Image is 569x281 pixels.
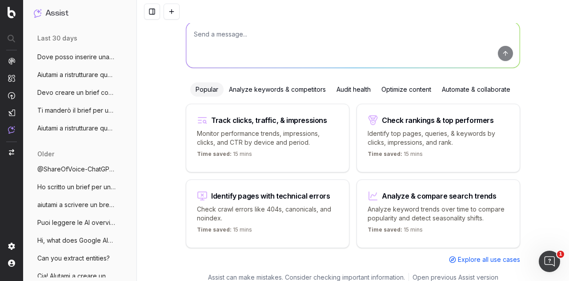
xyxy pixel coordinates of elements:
img: Assist [34,9,42,17]
button: Assist [34,7,126,20]
button: Ti manderò il brief per un nuovo articol [30,103,130,118]
button: aiutami a scrivere un breve paragrafo pe [30,198,130,212]
img: Switch project [9,149,14,155]
span: Explore all use cases [458,255,520,264]
div: Automate & collaborate [437,82,516,97]
img: Studio [8,109,15,116]
div: Identify pages with technical errors [211,192,330,200]
span: Hi, what does Google AIMode respond if y [37,236,116,245]
span: last 30 days [37,34,77,43]
span: Ho scritto un brief per un articolo di S [37,183,116,191]
span: Aiutami a ristrutturare questo articolo [37,70,116,79]
div: Optimize content [376,82,437,97]
img: Analytics [8,57,15,65]
img: Setting [8,243,15,250]
div: Track clicks, traffic, & impressions [211,117,327,124]
span: Time saved: [368,151,402,157]
span: Dove posso inserire una info per rispond [37,53,116,61]
span: Puoi leggere le AI overviews? [37,218,116,227]
button: Aiutami a ristrutturare questo articolo [30,121,130,135]
h1: Assist [45,7,68,20]
p: 15 mins [197,226,252,237]
span: Ti manderò il brief per un nuovo articol [37,106,116,115]
button: Hi, what does Google AIMode respond if y [30,233,130,248]
button: Puoi leggere le AI overviews? [30,216,130,230]
button: Dove posso inserire una info per rispond [30,50,130,64]
button: Aiutami a ristrutturare questo articolo [30,68,130,82]
span: older [37,150,54,159]
span: Time saved: [368,226,402,233]
p: 15 mins [197,151,252,161]
img: Intelligence [8,74,15,82]
p: Analyze keyword trends over time to compare popularity and detect seasonality shifts. [368,205,509,223]
div: Check rankings & top performers [382,117,494,124]
img: Assist [8,126,15,134]
span: Aiutami a ristrutturare questo articolo [37,124,116,133]
button: @ShareOfVoice-ChatGPT qual'è la share of [30,162,130,176]
span: Time saved: [197,226,232,233]
img: Botify logo [8,7,16,18]
button: Devo creare un brief con content outline [30,86,130,100]
p: Monitor performance trends, impressions, clicks, and CTR by device and period. [197,129,338,147]
span: Cia! AIutami a creare un brief per un ar [37,272,116,281]
button: Can you extract entities? [30,251,130,265]
iframe: Intercom live chat [539,251,560,272]
p: 15 mins [368,151,423,161]
img: My account [8,260,15,267]
a: Explore all use cases [449,255,520,264]
img: Activation [8,92,15,99]
p: Check crawl errors like 404s, canonicals, and noindex. [197,205,338,223]
div: Audit health [331,82,376,97]
span: Devo creare un brief con content outline [37,88,116,97]
span: aiutami a scrivere un breve paragrafo pe [37,200,116,209]
button: Ho scritto un brief per un articolo di S [30,180,130,194]
span: @ShareOfVoice-ChatGPT qual'è la share of [37,165,116,174]
span: Can you extract entities? [37,254,110,263]
div: Analyze keywords & competitors [224,82,331,97]
p: 15 mins [368,226,423,237]
div: Analyze & compare search trends [382,192,497,200]
span: Time saved: [197,151,232,157]
div: Popular [190,82,224,97]
span: 1 [557,251,564,258]
p: Identify top pages, queries, & keywords by clicks, impressions, and rank. [368,129,509,147]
